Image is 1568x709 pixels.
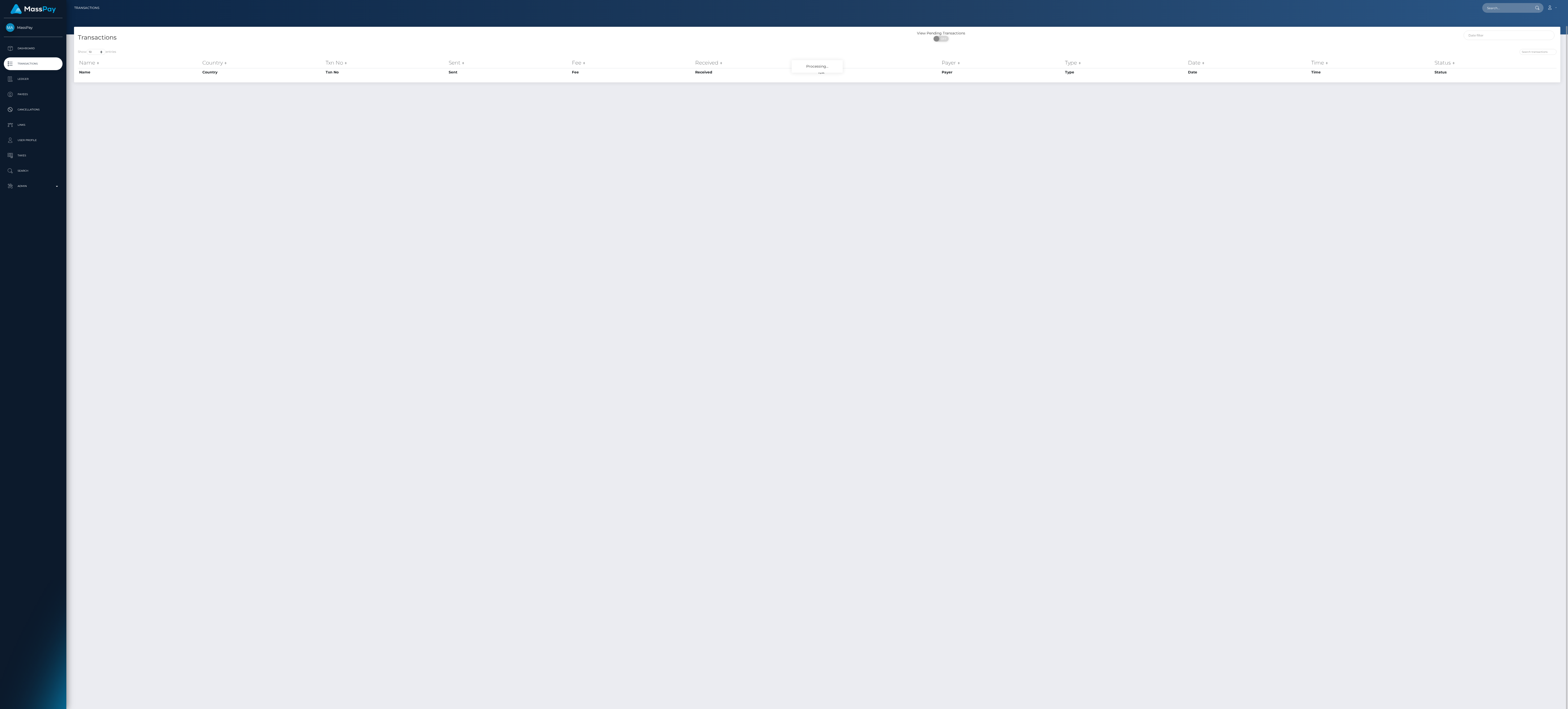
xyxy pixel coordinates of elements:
th: F/X [817,58,940,68]
th: Payer [940,58,1064,68]
th: Txn No [324,68,448,76]
th: Sent [447,68,571,76]
p: Dashboard [6,45,60,52]
th: Received [694,68,817,76]
th: Fee [571,68,694,76]
input: Search... [1482,3,1530,13]
a: Cancellations [4,103,63,116]
label: Show entries [78,49,116,55]
span: OFF [936,36,949,42]
p: Ledger [6,75,60,83]
th: Txn No [324,58,448,68]
th: Status [1433,58,1557,68]
a: Dashboard [4,42,63,55]
a: User Profile [4,134,63,147]
input: Search transactions [1520,49,1557,55]
a: Search [4,164,63,177]
img: MassPay Logo [10,4,56,14]
p: User Profile [6,136,60,144]
th: Name [78,68,201,76]
img: MassPay [6,23,15,32]
th: F/X [817,68,940,76]
th: Country [201,58,324,68]
th: Time [1310,58,1433,68]
a: Links [4,119,63,131]
input: Date filter [1464,31,1555,40]
select: Showentries [87,49,106,55]
p: Taxes [6,152,60,159]
a: Ledger [4,73,63,85]
th: Fee [571,58,694,68]
th: Status [1433,68,1557,76]
div: View Pending Transactions [817,31,1065,36]
p: Transactions [6,60,60,68]
div: Processing... [792,60,843,73]
h4: Transactions [78,33,813,42]
th: Date [1187,58,1310,68]
a: Admin [4,180,63,193]
a: Payees [4,88,63,101]
th: Sent [447,58,571,68]
th: Type [1064,58,1187,68]
p: Admin [6,182,60,190]
th: Type [1064,68,1187,76]
p: Payees [6,91,60,98]
th: Date [1187,68,1310,76]
a: Taxes [4,149,63,162]
th: Name [78,58,201,68]
a: Transactions [4,57,63,70]
th: Received [694,58,817,68]
a: Transactions [74,3,99,13]
p: Cancellations [6,106,60,113]
p: Links [6,121,60,129]
th: Time [1310,68,1433,76]
th: Payer [940,68,1064,76]
span: MassPay [4,25,63,30]
p: Search [6,167,60,175]
th: Country [201,68,324,76]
